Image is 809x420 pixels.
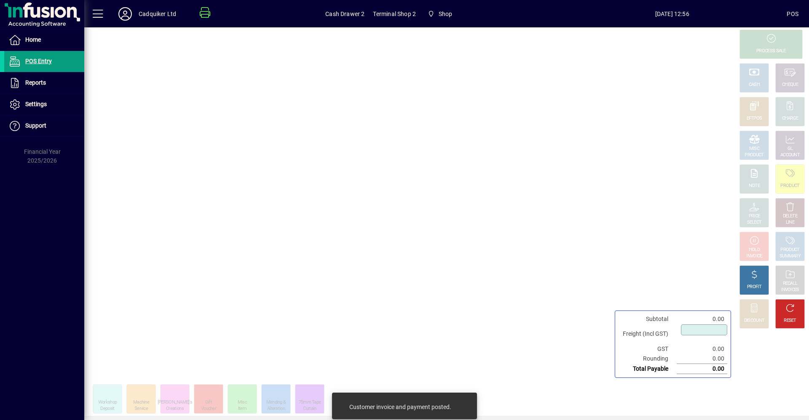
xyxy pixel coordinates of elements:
[756,48,786,54] div: PROCESS SALE
[619,324,677,344] td: Freight (Incl GST)
[747,284,761,290] div: PROFIT
[749,183,760,189] div: NOTE
[784,318,796,324] div: RESET
[267,406,285,412] div: Alteration
[619,344,677,354] td: GST
[747,219,762,226] div: SELECT
[619,314,677,324] td: Subtotal
[4,29,84,51] a: Home
[677,344,727,354] td: 0.00
[788,146,793,152] div: GL
[25,58,52,64] span: POS Entry
[744,318,764,324] div: DISCOUNT
[619,354,677,364] td: Rounding
[749,82,760,88] div: CASH
[749,213,760,219] div: PRICE
[783,281,798,287] div: RECALL
[557,7,787,21] span: [DATE] 12:56
[749,146,759,152] div: MISC
[100,406,114,412] div: Deposit
[783,213,797,219] div: DELETE
[780,247,799,253] div: PRODUCT
[205,399,212,406] div: Gift
[25,122,46,129] span: Support
[201,406,216,412] div: Voucher
[373,7,416,21] span: Terminal Shop 2
[139,7,176,21] div: Cadquiker Ltd
[677,364,727,374] td: 0.00
[166,406,184,412] div: Creations
[158,399,193,406] div: [PERSON_NAME]'s
[749,247,760,253] div: HOLD
[677,314,727,324] td: 0.00
[303,406,316,412] div: Curtain
[238,399,247,406] div: Misc
[238,406,246,412] div: Item
[780,253,801,259] div: SUMMARY
[4,94,84,115] a: Settings
[745,152,763,158] div: PRODUCT
[4,72,84,94] a: Reports
[25,79,46,86] span: Reports
[133,399,149,406] div: Machine
[424,6,455,21] span: Shop
[786,219,794,226] div: LINE
[780,152,800,158] div: ACCOUNT
[780,183,799,189] div: PRODUCT
[746,253,762,259] div: INVOICE
[787,7,798,21] div: POS
[134,406,148,412] div: Service
[782,82,798,88] div: CHEQUE
[299,399,321,406] div: 75mm Tape
[781,287,799,293] div: INVOICES
[747,115,762,122] div: EFTPOS
[266,399,286,406] div: Mending &
[112,6,139,21] button: Profile
[677,354,727,364] td: 0.00
[439,7,453,21] span: Shop
[325,7,364,21] span: Cash Drawer 2
[782,115,798,122] div: CHARGE
[349,403,451,411] div: Customer invoice and payment posted.
[98,399,117,406] div: Workshop
[25,101,47,107] span: Settings
[4,115,84,136] a: Support
[25,36,41,43] span: Home
[619,364,677,374] td: Total Payable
